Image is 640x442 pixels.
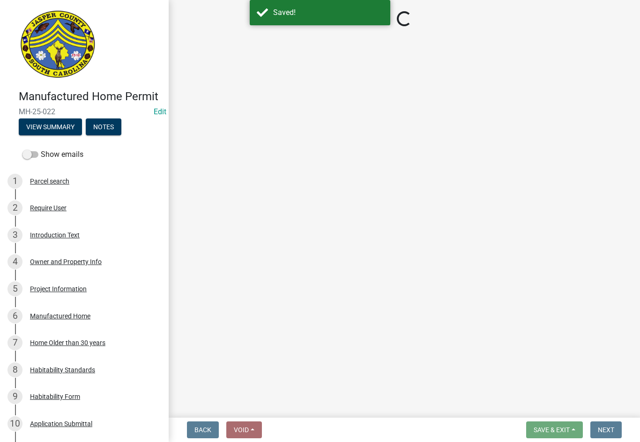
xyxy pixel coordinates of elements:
[598,426,614,434] span: Next
[86,118,121,135] button: Notes
[30,178,69,184] div: Parcel search
[30,339,105,346] div: Home Older than 30 years
[226,421,262,438] button: Void
[19,124,82,131] wm-modal-confirm: Summary
[30,205,67,211] div: Require User
[7,362,22,377] div: 8
[30,393,80,400] div: Habitability Form
[19,118,82,135] button: View Summary
[30,232,80,238] div: Introduction Text
[7,200,22,215] div: 2
[30,313,90,319] div: Manufactured Home
[526,421,583,438] button: Save & Exit
[30,367,95,373] div: Habitability Standards
[30,286,87,292] div: Project Information
[194,426,211,434] span: Back
[19,10,97,80] img: Jasper County, South Carolina
[86,124,121,131] wm-modal-confirm: Notes
[234,426,249,434] span: Void
[7,254,22,269] div: 4
[154,107,166,116] wm-modal-confirm: Edit Application Number
[22,149,83,160] label: Show emails
[7,389,22,404] div: 9
[7,335,22,350] div: 7
[7,228,22,243] div: 3
[187,421,219,438] button: Back
[7,174,22,189] div: 1
[19,107,150,116] span: MH-25-022
[30,258,102,265] div: Owner and Property Info
[154,107,166,116] a: Edit
[7,309,22,324] div: 6
[534,426,570,434] span: Save & Exit
[590,421,622,438] button: Next
[7,281,22,296] div: 5
[7,416,22,431] div: 10
[19,90,161,103] h4: Manufactured Home Permit
[30,420,92,427] div: Application Submittal
[273,7,383,18] div: Saved!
